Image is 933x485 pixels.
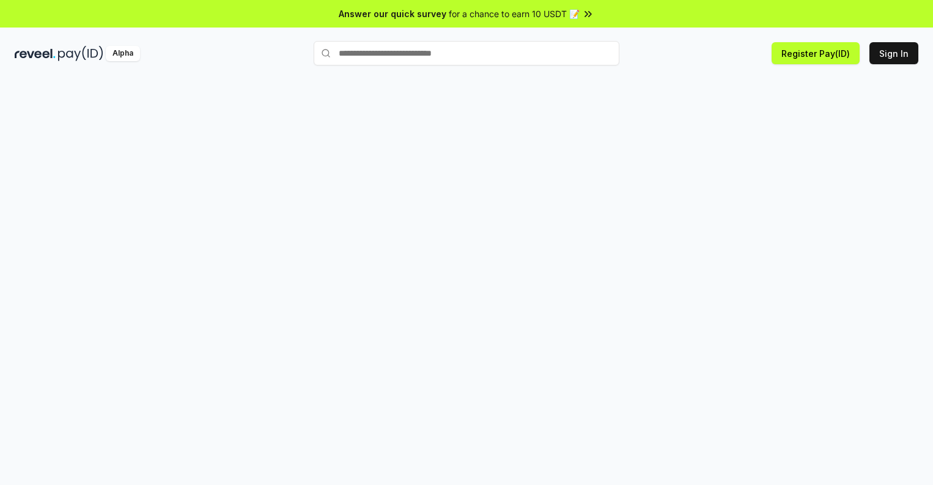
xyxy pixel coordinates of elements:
[15,46,56,61] img: reveel_dark
[339,7,446,20] span: Answer our quick survey
[869,42,918,64] button: Sign In
[449,7,580,20] span: for a chance to earn 10 USDT 📝
[58,46,103,61] img: pay_id
[106,46,140,61] div: Alpha
[772,42,860,64] button: Register Pay(ID)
